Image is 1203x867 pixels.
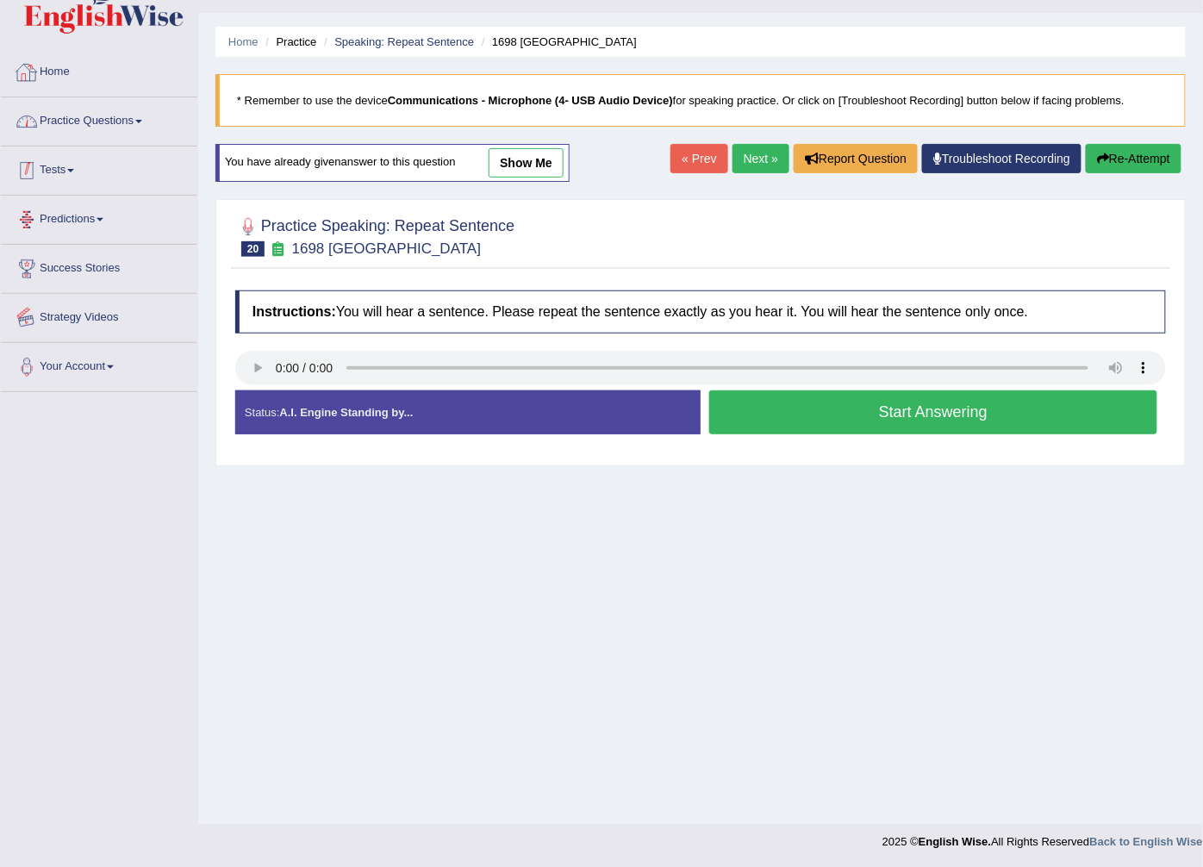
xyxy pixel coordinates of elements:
small: 1698 [GEOGRAPHIC_DATA] [292,240,482,257]
small: Exam occurring question [269,241,287,258]
a: Success Stories [1,245,197,288]
strong: A.I. Engine Standing by... [279,406,413,419]
h2: Practice Speaking: Repeat Sentence [235,214,514,257]
a: « Prev [670,144,727,173]
span: 20 [241,241,265,257]
div: Status: [235,390,701,434]
li: Practice [261,34,316,50]
a: Next » [732,144,789,173]
a: Your Account [1,343,197,386]
strong: English Wise. [919,835,991,848]
a: Troubleshoot Recording [922,144,1081,173]
a: Back to English Wise [1090,835,1203,848]
a: Practice Questions [1,97,197,140]
h4: You will hear a sentence. Please repeat the sentence exactly as you hear it. You will hear the se... [235,290,1166,334]
div: 2025 © All Rights Reserved [882,825,1203,850]
a: Tests [1,147,197,190]
a: Home [228,35,259,48]
blockquote: * Remember to use the device for speaking practice. Or click on [Troubleshoot Recording] button b... [215,74,1186,127]
b: Communications - Microphone (4- USB Audio Device) [388,94,673,107]
b: Instructions: [252,304,336,319]
li: 1698 [GEOGRAPHIC_DATA] [477,34,637,50]
button: Start Answering [709,390,1157,434]
a: Speaking: Repeat Sentence [334,35,474,48]
a: show me [489,148,564,178]
button: Report Question [794,144,918,173]
a: Strategy Videos [1,294,197,337]
a: Predictions [1,196,197,239]
button: Re-Attempt [1086,144,1181,173]
a: Home [1,48,197,91]
div: You have already given answer to this question [215,144,570,182]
